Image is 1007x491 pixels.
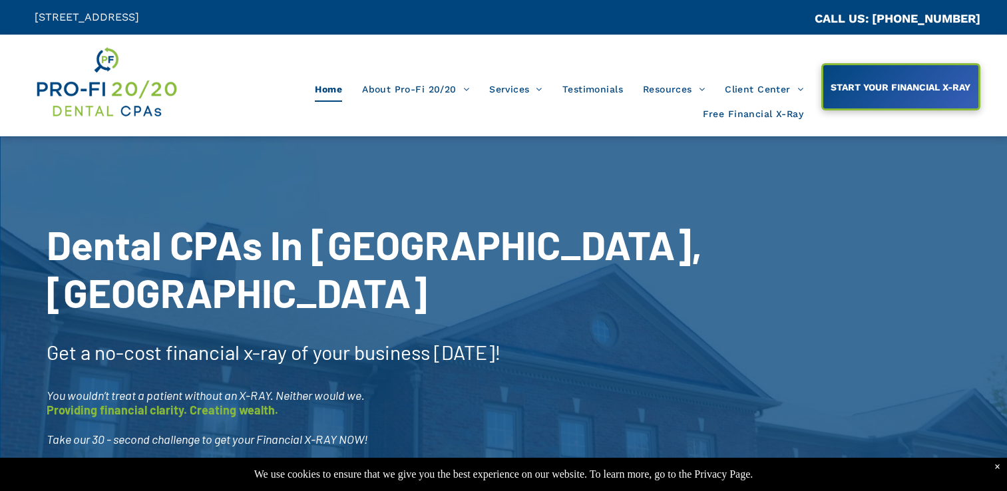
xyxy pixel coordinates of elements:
[815,11,980,25] a: CALL US: [PHONE_NUMBER]
[305,77,352,102] a: Home
[47,340,91,364] span: Get a
[479,77,552,102] a: Services
[291,340,501,364] span: of your business [DATE]!
[693,102,813,127] a: Free Financial X-Ray
[994,461,1000,473] div: Dismiss notification
[47,220,702,316] span: Dental CPAs In [GEOGRAPHIC_DATA], [GEOGRAPHIC_DATA]
[552,77,633,102] a: Testimonials
[47,388,365,403] span: You wouldn’t treat a patient without an X-RAY. Neither would we.
[352,77,479,102] a: About Pro-Fi 20/20
[821,63,980,110] a: START YOUR FINANCIAL X-RAY
[47,432,368,446] span: Take our 30 - second challenge to get your Financial X-RAY NOW!
[35,45,178,120] img: Get Dental CPA Consulting, Bookkeeping, & Bank Loans
[715,77,813,102] a: Client Center
[95,340,287,364] span: no-cost financial x-ray
[826,75,975,99] span: START YOUR FINANCIAL X-RAY
[47,403,278,417] span: Providing financial clarity. Creating wealth.
[35,11,139,23] span: [STREET_ADDRESS]
[633,77,715,102] a: Resources
[758,13,815,25] span: CA::CALLC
